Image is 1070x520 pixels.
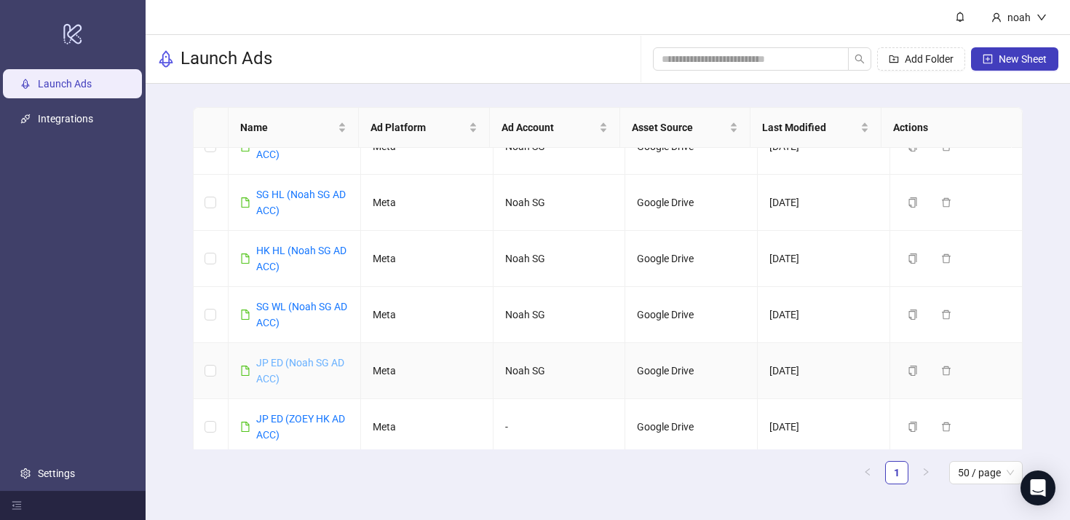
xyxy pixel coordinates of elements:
span: copy [908,366,918,376]
span: delete [941,366,951,376]
button: left [856,461,879,484]
li: Previous Page [856,461,879,484]
span: file [240,197,250,208]
td: Meta [361,231,494,287]
td: [DATE] [758,175,890,231]
span: menu-fold [12,500,22,511]
span: right [922,468,930,476]
span: delete [941,253,951,264]
div: noah [1002,9,1037,25]
td: Noah SG [494,287,626,343]
button: New Sheet [971,47,1058,71]
span: search [855,54,865,64]
span: copy [908,310,918,320]
td: Noah SG [494,343,626,399]
span: file [240,422,250,432]
td: Google Drive [625,287,758,343]
div: Open Intercom Messenger [1021,470,1055,505]
div: Page Size [949,461,1023,484]
td: Google Drive [625,399,758,455]
span: folder-add [889,54,899,64]
span: New Sheet [999,53,1047,65]
a: Launch Ads [38,78,92,90]
span: file [240,253,250,264]
a: Settings [38,468,75,479]
td: Meta [361,287,494,343]
span: down [1037,12,1047,23]
a: HK HL (Noah SG AD ACC) [256,245,346,272]
li: Next Page [914,461,938,484]
th: Ad Account [490,108,620,148]
span: file [240,310,250,320]
td: [DATE] [758,231,890,287]
th: Actions [881,108,1012,148]
td: [DATE] [758,287,890,343]
a: Integrations [38,113,93,125]
span: file [240,366,250,376]
span: Ad Platform [370,119,465,135]
span: left [863,468,872,476]
a: SG HL (Noah SG AD ACC) [256,189,346,216]
span: rocket [157,50,175,68]
td: Google Drive [625,175,758,231]
td: [DATE] [758,343,890,399]
span: delete [941,310,951,320]
a: JP ED (Noah SG AD ACC) [256,357,344,385]
span: copy [908,197,918,208]
td: Meta [361,175,494,231]
th: Last Modified [750,108,881,148]
button: Add Folder [877,47,965,71]
td: - [494,399,626,455]
td: Noah SG [494,231,626,287]
span: bell [955,12,965,22]
a: SG WL (Noah SG AD ACC) [256,301,347,328]
td: [DATE] [758,399,890,455]
td: Google Drive [625,343,758,399]
span: user [991,12,1002,23]
span: delete [941,197,951,208]
a: 1 [886,462,908,484]
a: JP ED (ZOEY HK AD ACC) [256,413,345,441]
span: plus-square [983,54,993,64]
span: copy [908,422,918,432]
span: delete [941,422,951,432]
td: Noah SG [494,175,626,231]
th: Ad Platform [359,108,489,148]
span: Ad Account [502,119,596,135]
span: 50 / page [958,462,1014,484]
td: Meta [361,343,494,399]
span: Asset Source [632,119,726,135]
span: Add Folder [905,53,954,65]
li: 1 [885,461,908,484]
h3: Launch Ads [181,47,272,71]
td: Google Drive [625,231,758,287]
span: Name [240,119,335,135]
span: Last Modified [762,119,857,135]
span: copy [908,253,918,264]
button: right [914,461,938,484]
th: Name [229,108,359,148]
td: Meta [361,399,494,455]
th: Asset Source [620,108,750,148]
